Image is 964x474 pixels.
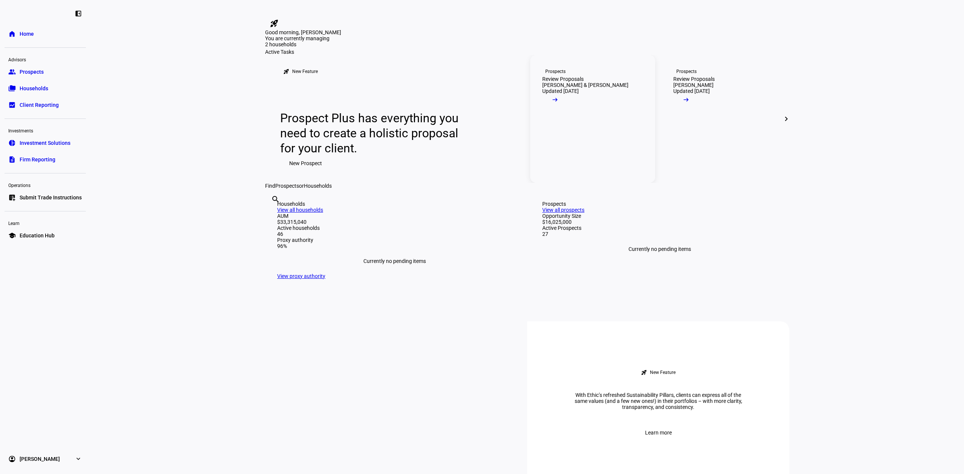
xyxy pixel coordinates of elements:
div: 2 households [265,41,340,49]
div: Updated [DATE] [673,88,710,94]
button: New Prospect [280,156,331,171]
div: Advisors [5,54,86,64]
eth-mat-symbol: bid_landscape [8,101,16,109]
div: Active households [277,225,512,231]
eth-mat-symbol: group [8,68,16,76]
eth-mat-symbol: account_circle [8,455,16,463]
span: [PERSON_NAME] [20,455,60,463]
span: Learn more [645,425,672,440]
a: descriptionFirm Reporting [5,152,86,167]
eth-mat-symbol: expand_more [75,455,82,463]
div: Active Prospects [542,225,777,231]
mat-icon: chevron_right [782,114,791,123]
button: Learn more [636,425,681,440]
div: Prospects [545,68,566,74]
span: Submit Trade Instructions [20,194,82,201]
div: Households [277,201,512,207]
div: 27 [542,231,777,237]
div: New Feature [292,68,318,74]
span: Prospects [20,68,44,76]
eth-mat-symbol: list_alt_add [8,194,16,201]
mat-icon: rocket_launch [641,369,647,375]
div: Prospects [676,68,697,74]
div: Review Proposals [542,76,584,82]
div: Good morning, [PERSON_NAME] [265,29,789,35]
a: pie_chartInvestment Solutions [5,135,86,150]
a: groupProspects [5,64,86,79]
div: Proxy authority [277,237,512,243]
span: Firm Reporting [20,156,55,163]
mat-icon: rocket_launch [283,68,289,74]
a: View all prospects [542,207,584,213]
span: You are currently managing [265,35,329,41]
div: New Feature [650,369,676,375]
div: With Ethic’s refreshed Sustainability Pillars, clients can express all of the same values (and a ... [564,392,752,410]
div: Prospects [542,201,777,207]
span: Households [20,85,48,92]
eth-mat-symbol: home [8,30,16,38]
eth-mat-symbol: folder_copy [8,85,16,92]
a: folder_copyHouseholds [5,81,86,96]
div: Investments [5,125,86,135]
span: Prospects [275,183,299,189]
div: Learn [5,217,86,228]
div: Prospect Plus has everything you need to create a holistic proposal for your client. [280,111,466,156]
div: AUM [277,213,512,219]
eth-mat-symbol: description [8,156,16,163]
span: Education Hub [20,232,55,239]
a: View proxy authority [277,273,325,279]
div: Currently no pending items [542,237,777,261]
mat-icon: arrow_right_alt [551,96,559,103]
div: Active Tasks [265,49,789,55]
div: [PERSON_NAME] & [PERSON_NAME] [542,82,628,88]
div: [PERSON_NAME] [673,82,714,88]
span: Investment Solutions [20,139,70,147]
div: 46 [277,231,512,237]
div: 96% [277,243,512,249]
mat-icon: search [271,195,280,204]
eth-mat-symbol: left_panel_close [75,10,82,17]
mat-icon: arrow_right_alt [682,96,690,103]
div: Opportunity Size [542,213,777,219]
span: New Prospect [289,156,322,171]
a: ProspectsReview Proposals[PERSON_NAME] & [PERSON_NAME]Updated [DATE] [530,55,655,183]
a: ProspectsReview Proposals[PERSON_NAME]Updated [DATE] [661,55,786,183]
mat-icon: rocket_launch [270,19,279,28]
div: Currently no pending items [277,249,512,273]
input: Enter name of prospect or household [271,205,273,214]
a: homeHome [5,26,86,41]
div: Find or [265,183,789,189]
eth-mat-symbol: pie_chart [8,139,16,147]
eth-mat-symbol: school [8,232,16,239]
span: Client Reporting [20,101,59,109]
div: Operations [5,179,86,190]
div: Review Proposals [673,76,715,82]
a: bid_landscapeClient Reporting [5,97,86,112]
div: $33,315,040 [277,219,512,225]
span: Households [304,183,332,189]
span: Home [20,30,34,38]
div: Updated [DATE] [542,88,579,94]
a: View all households [277,207,323,213]
div: $16,025,000 [542,219,777,225]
